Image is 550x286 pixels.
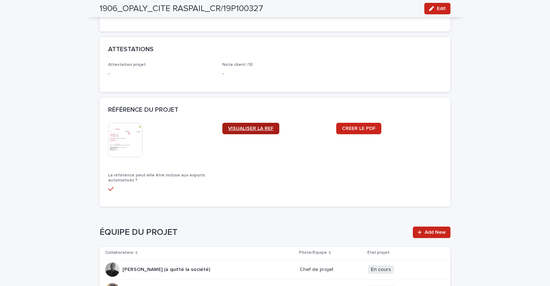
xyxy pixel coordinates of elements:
[437,6,446,11] span: Edit
[100,227,409,238] h1: ÉQUIPE DU PROJET
[100,4,263,14] h2: 1906_OPALY_CITE RASPAIL_CR/19P100327
[368,265,394,274] span: En cours
[424,3,450,14] button: Edit
[299,249,327,257] p: Pilote/Equipe
[300,267,362,273] p: Chef de projet
[108,106,178,114] h2: RÉFÉRENCE DU PROJET
[108,70,214,78] p: -
[108,46,154,54] h2: ATTESTATIONS
[122,265,212,273] p: [PERSON_NAME] (a quitté la société)
[108,63,146,67] span: Attestation projet
[228,126,274,131] span: VISUALISER LA REF
[222,123,279,134] a: VISUALISER LA REF
[222,70,328,78] p: -
[342,126,376,131] span: CRÉER LE PDF
[367,249,390,257] p: Etat projet
[222,63,253,67] span: Note client /10
[108,173,205,183] span: La référence peut-elle être incluse aux exports automatisés ?
[413,227,450,238] a: Add New
[105,249,134,257] p: Collaborateur
[425,230,446,235] span: Add New
[100,259,450,280] tr: [PERSON_NAME] (a quitté la société)[PERSON_NAME] (a quitté la société) Chef de projetEn cours
[336,123,381,134] a: CRÉER LE PDF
